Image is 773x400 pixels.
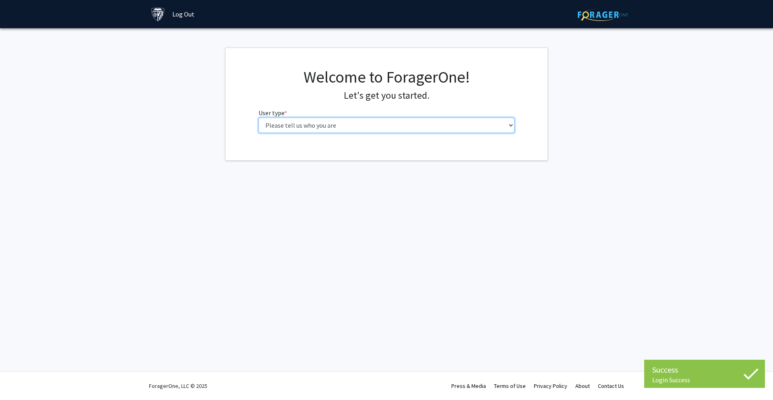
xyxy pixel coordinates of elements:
[149,372,207,400] div: ForagerOne, LLC © 2025
[451,382,486,390] a: Press & Media
[494,382,526,390] a: Terms of Use
[578,8,628,21] img: ForagerOne Logo
[258,67,515,87] h1: Welcome to ForagerOne!
[598,382,624,390] a: Contact Us
[258,108,287,118] label: User type
[151,7,165,21] img: Johns Hopkins University Logo
[652,376,757,384] div: Login Success
[534,382,567,390] a: Privacy Policy
[258,90,515,102] h4: Let's get you started.
[575,382,590,390] a: About
[6,364,34,394] iframe: Chat
[652,364,757,376] div: Success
